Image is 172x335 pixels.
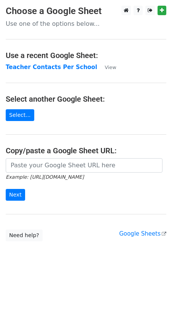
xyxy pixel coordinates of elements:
input: Next [6,189,25,201]
h3: Choose a Google Sheet [6,6,166,17]
a: Teacher Contacts Per School [6,64,97,71]
p: Use one of the options below... [6,20,166,28]
small: Example: [URL][DOMAIN_NAME] [6,174,84,180]
a: Google Sheets [119,230,166,237]
input: Paste your Google Sheet URL here [6,158,162,173]
h4: Select another Google Sheet: [6,94,166,104]
h4: Copy/paste a Google Sheet URL: [6,146,166,155]
a: View [97,64,116,71]
small: View [105,64,116,70]
a: Need help? [6,230,43,241]
a: Select... [6,109,34,121]
h4: Use a recent Google Sheet: [6,51,166,60]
